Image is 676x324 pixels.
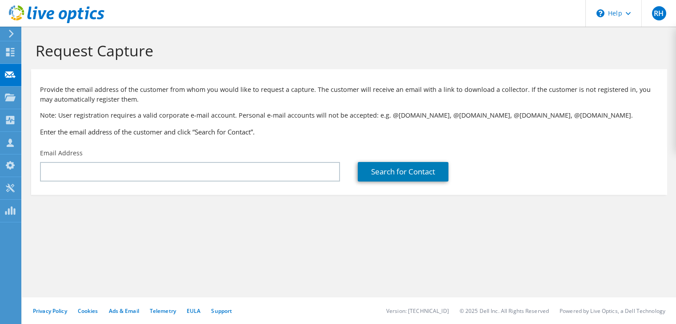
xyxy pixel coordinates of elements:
h3: Enter the email address of the customer and click “Search for Contact”. [40,127,658,137]
li: Powered by Live Optics, a Dell Technology [560,307,665,315]
li: © 2025 Dell Inc. All Rights Reserved [460,307,549,315]
p: Note: User registration requires a valid corporate e-mail account. Personal e-mail accounts will ... [40,111,658,120]
h1: Request Capture [36,41,658,60]
a: Search for Contact [358,162,448,182]
a: Telemetry [150,307,176,315]
a: Cookies [78,307,98,315]
p: Provide the email address of the customer from whom you would like to request a capture. The cust... [40,85,658,104]
a: EULA [187,307,200,315]
label: Email Address [40,149,83,158]
svg: \n [596,9,604,17]
span: RH [652,6,666,20]
li: Version: [TECHNICAL_ID] [386,307,449,315]
a: Support [211,307,232,315]
a: Privacy Policy [33,307,67,315]
a: Ads & Email [109,307,139,315]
